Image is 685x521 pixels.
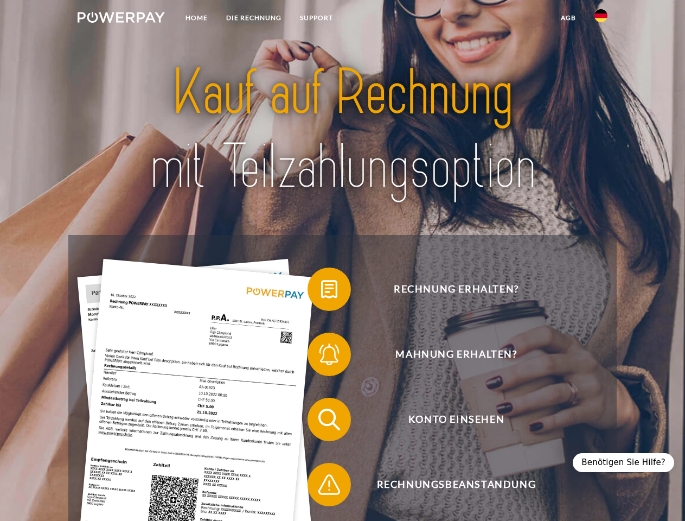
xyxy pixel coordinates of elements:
span: Mahnung erhalten? [323,333,589,376]
a: DIE RECHNUNG [217,8,291,28]
button: Konto einsehen [308,398,590,441]
button: Rechnungsbeanstandung [308,463,590,506]
a: Home [176,8,217,28]
img: title-powerpay_de.svg [104,52,581,208]
button: Mahnung erhalten? [308,333,590,376]
img: de [594,9,607,22]
div: Benötigen Sie Hilfe? [573,453,674,472]
span: Rechnung erhalten? [323,268,589,311]
img: logo-powerpay-white.svg [78,12,165,23]
a: SUPPORT [291,8,342,28]
img: qb_search.svg [316,406,343,433]
span: Konto einsehen [323,398,589,441]
img: qb_warning.svg [316,471,343,498]
button: Rechnung erhalten? [308,268,590,311]
span: Rechnungsbeanstandung [323,463,589,506]
img: qb_bell.svg [316,341,343,368]
a: agb [552,8,585,28]
img: qb_bill.svg [316,276,343,303]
